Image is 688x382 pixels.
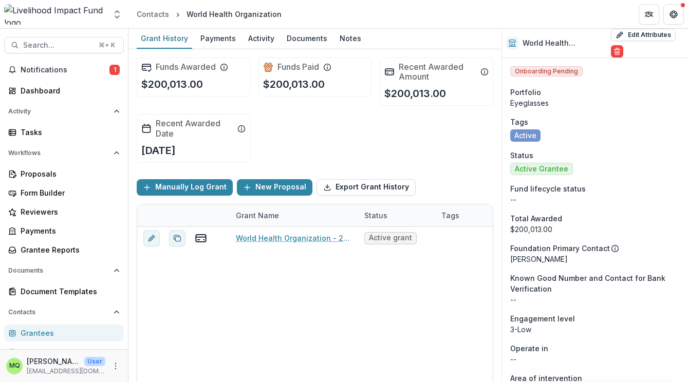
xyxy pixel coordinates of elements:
[510,66,583,77] span: Onboarding Pending
[8,149,109,157] span: Workflows
[336,31,365,46] div: Notes
[8,108,109,115] span: Activity
[384,86,446,101] p: $200,013.00
[84,357,105,366] p: User
[510,354,680,365] p: --
[133,7,173,22] a: Contacts
[137,29,192,49] a: Grant History
[21,286,116,297] div: Document Templates
[399,62,476,82] h2: Recent Awarded Amount
[143,230,160,246] button: edit
[21,244,116,255] div: Grantee Reports
[109,360,122,372] button: More
[336,29,365,49] a: Notes
[4,283,124,300] a: Document Templates
[244,31,278,46] div: Activity
[510,98,680,108] p: Eyeglasses
[230,210,285,221] div: Grant Name
[169,230,185,246] button: Duplicate proposal
[283,31,331,46] div: Documents
[4,343,124,360] a: Constituents
[4,62,124,78] button: Notifications1
[510,324,680,335] p: 3-Low
[230,204,358,226] div: Grant Name
[611,45,623,58] button: Delete
[156,62,216,72] h2: Funds Awarded
[515,165,568,174] span: Active Grantee
[141,77,203,92] p: $200,013.00
[4,165,124,182] a: Proposals
[283,29,331,49] a: Documents
[4,324,124,341] a: Grantees
[27,367,105,376] p: [EMAIL_ADDRESS][DOMAIN_NAME]
[4,241,124,258] a: Grantee Reports
[510,117,528,127] span: Tags
[358,210,394,221] div: Status
[97,40,117,51] div: ⌘ + K
[8,267,109,274] span: Documents
[4,222,124,239] a: Payments
[137,9,169,20] div: Contacts
[141,143,176,158] p: [DATE]
[21,328,116,338] div: Grantees
[510,254,680,264] p: [PERSON_NAME]
[510,87,541,98] span: Portfolio
[133,7,286,22] nav: breadcrumb
[317,179,416,196] button: Export Grant History
[21,66,109,74] span: Notifications
[23,41,92,50] span: Search...
[21,225,116,236] div: Payments
[277,62,319,72] h2: Funds Paid
[8,309,109,316] span: Contacts
[109,65,120,75] span: 1
[639,4,659,25] button: Partners
[21,187,116,198] div: Form Builder
[510,343,548,354] span: Operate in
[4,103,124,120] button: Open Activity
[4,82,124,99] a: Dashboard
[510,273,680,294] span: Known Good Number and Contact for Bank Verification
[510,224,680,235] div: $200,013.00
[510,150,533,161] span: Status
[523,39,607,48] h2: World Health Organization
[510,194,680,205] p: --
[9,362,20,369] div: Maica Quitain
[510,183,586,194] span: Fund lifecycle status
[510,213,562,224] span: Total Awarded
[4,262,124,279] button: Open Documents
[4,37,124,53] button: Search...
[435,204,512,226] div: Tags
[236,233,352,243] a: World Health Organization - 2025 Grant
[21,168,116,179] div: Proposals
[4,203,124,220] a: Reviewers
[195,232,207,244] button: view-payments
[21,347,116,357] div: Constituents
[369,234,412,242] span: Active grant
[110,4,124,25] button: Open entity switcher
[358,204,435,226] div: Status
[244,29,278,49] a: Activity
[21,85,116,96] div: Dashboard
[4,4,106,25] img: Livelihood Impact Fund logo
[263,77,325,92] p: $200,013.00
[514,131,536,140] span: Active
[663,4,684,25] button: Get Help
[137,179,233,196] button: Manually Log Grant
[156,119,233,138] h2: Recent Awarded Date
[196,29,240,49] a: Payments
[187,9,282,20] div: World Health Organization
[237,179,312,196] button: New Proposal
[510,243,610,254] p: Foundation Primary Contact
[510,294,680,305] p: --
[435,210,466,221] div: Tags
[4,304,124,320] button: Open Contacts
[510,313,575,324] span: Engagement level
[4,124,124,141] a: Tasks
[137,31,192,46] div: Grant History
[21,206,116,217] div: Reviewers
[21,127,116,138] div: Tasks
[27,356,80,367] p: [PERSON_NAME]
